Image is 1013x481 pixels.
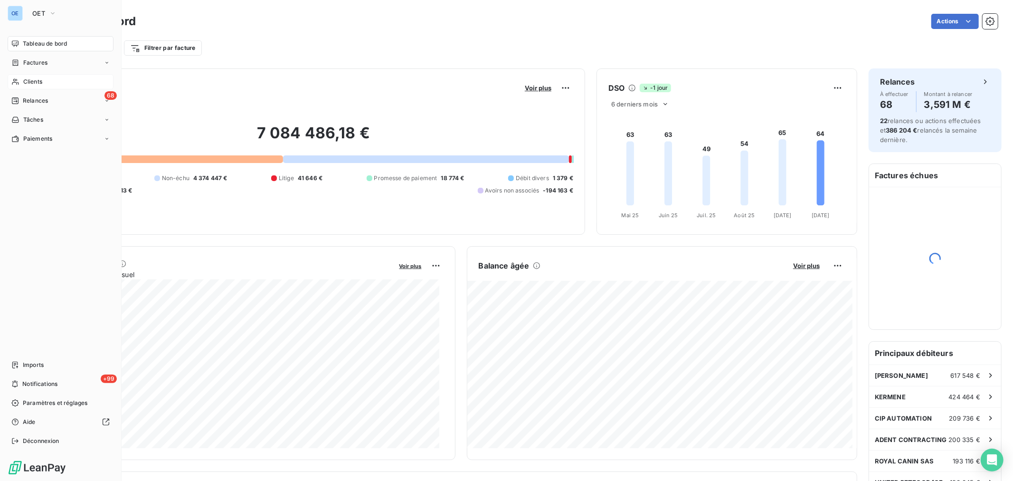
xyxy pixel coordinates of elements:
[875,393,906,401] span: KERMENE
[659,212,678,219] tspan: Juin 25
[522,84,554,92] button: Voir plus
[23,399,87,407] span: Paramètres et réglages
[880,117,888,125] span: 22
[32,10,45,17] span: OET
[924,91,973,97] span: Montant à relancer
[880,117,981,144] span: relances ou actions effectuées et relancés la semaine dernière.
[880,97,909,112] h4: 68
[525,84,551,92] span: Voir plus
[23,135,52,143] span: Paiements
[875,372,928,379] span: [PERSON_NAME]
[124,40,202,56] button: Filtrer par facture
[949,393,980,401] span: 424 464 €
[949,436,980,443] span: 200 335 €
[553,174,573,183] span: 1 379 €
[23,58,47,67] span: Factures
[812,212,830,219] tspan: [DATE]
[441,174,464,183] span: 18 774 €
[611,100,658,108] span: 6 derniers mois
[924,97,973,112] h4: 3,591 M €
[608,82,625,94] h6: DSO
[22,380,57,388] span: Notifications
[193,174,227,183] span: 4 374 447 €
[54,124,573,152] h2: 7 084 486,18 €
[8,460,66,475] img: Logo LeanPay
[734,212,755,219] tspan: Août 25
[875,436,947,443] span: ADENT CONTRACTING
[869,342,1001,365] h6: Principaux débiteurs
[397,261,425,270] button: Voir plus
[880,76,915,87] h6: Relances
[399,263,422,269] span: Voir plus
[869,164,1001,187] h6: Factures échues
[953,457,980,465] span: 193 116 €
[23,39,67,48] span: Tableau de bord
[949,414,980,422] span: 209 736 €
[981,449,1004,471] div: Open Intercom Messenger
[543,186,574,195] span: -194 163 €
[279,174,294,183] span: Litige
[104,91,117,100] span: 68
[23,115,43,124] span: Tâches
[162,174,189,183] span: Non-échu
[793,262,820,269] span: Voir plus
[875,457,934,465] span: ROYAL CANIN SAS
[697,212,716,219] tspan: Juil. 25
[951,372,980,379] span: 617 548 €
[931,14,979,29] button: Actions
[23,418,36,426] span: Aide
[23,437,59,445] span: Déconnexion
[298,174,322,183] span: 41 646 €
[8,6,23,21] div: OE
[101,375,117,383] span: +99
[880,91,909,97] span: À effectuer
[54,269,393,279] span: Chiffre d'affaires mensuel
[875,414,932,422] span: CIP AUTOMATION
[774,212,792,219] tspan: [DATE]
[886,126,917,134] span: 386 204 €
[23,96,48,105] span: Relances
[640,84,671,92] span: -1 jour
[374,174,437,183] span: Promesse de paiement
[479,260,530,271] h6: Balance âgée
[23,77,42,86] span: Clients
[8,414,114,430] a: Aide
[790,261,823,270] button: Voir plus
[23,361,44,369] span: Imports
[622,212,639,219] tspan: Mai 25
[516,174,549,183] span: Débit divers
[485,186,540,195] span: Avoirs non associés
